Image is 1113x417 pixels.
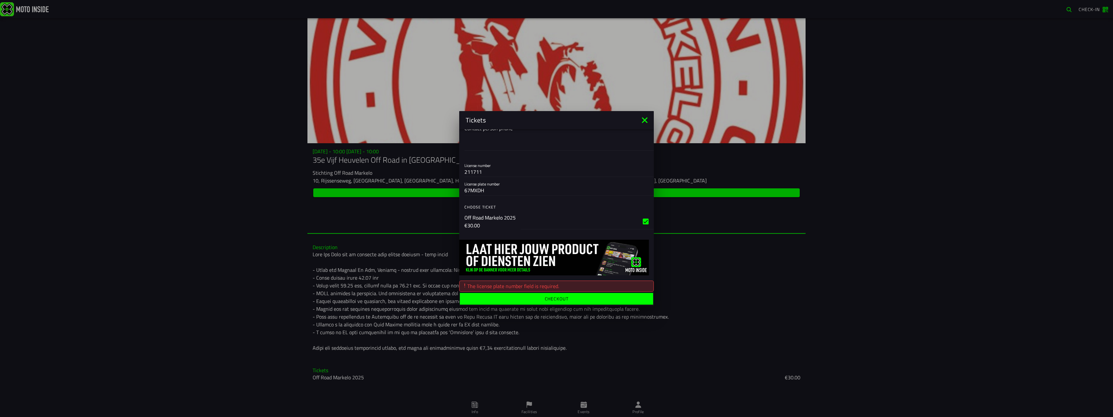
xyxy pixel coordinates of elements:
[464,204,654,210] ion-label: Choose ticket
[464,168,649,176] input: License number
[459,115,640,125] ion-title: Tickets
[464,221,516,229] p: €30.00
[464,124,649,150] ion-input: Contact person phone
[462,282,651,290] div: The license plate number field is required.
[459,240,649,275] img: 0moMHOOY3raU3U3gHW5KpNDKZy0idSAADlCDDHtX.jpg
[464,214,516,221] p: Off Road Markelo 2025
[464,186,649,194] input: License plate number
[545,297,568,301] ion-label: Checkout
